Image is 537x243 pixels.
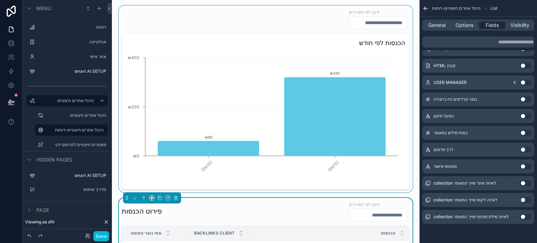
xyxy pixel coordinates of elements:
[122,206,162,216] h1: פירוט הכנסות
[434,80,467,85] span: USER MANAGER
[486,22,499,29] span: Fields
[46,127,103,133] label: ניהול אתרים חיצוניים-דוחות
[36,5,51,12] span: Menu
[38,187,106,192] label: מדריך שימוש
[434,147,453,152] span: דרך פרסום
[38,39,106,45] label: אנליטיקה
[432,6,481,11] span: ניהול אתרים חיצוניים-דוחות
[349,201,379,207] label: סינון לפי תאריכים
[434,197,497,203] span: לאיזה לקוח שייך המאמר collection
[434,63,456,69] span: קובץ HTML
[36,156,72,163] span: Hidden pages
[428,22,446,29] span: General
[434,97,477,102] span: כמה קרדיטים היו בייצירה
[434,180,496,186] span: לאיזה אתר שייך המאמר collection
[25,219,55,225] span: Viewing as ofir
[46,113,106,118] label: ניהול אתרים חיצוניים
[491,6,497,11] span: List
[38,173,106,178] label: smart AI SETUP
[93,231,109,241] button: Done
[46,142,106,148] label: מאמרים חיצוניים לפרסום ידני
[38,69,106,74] label: smart AI SETUP
[38,98,94,103] label: ניהול אתרים חיצוניים
[434,164,457,169] span: סטטוס אישור
[434,214,509,220] span: לאיזה מילת מפתח שייך המאמר collection
[36,207,49,214] span: Page
[434,130,468,136] span: כמות מילים במאמר
[38,54,106,59] label: אזור אישי
[194,230,235,236] span: Backlinks Client
[38,24,106,30] label: דוחות
[434,113,454,119] span: הפעל תיקון
[131,230,162,236] span: מתי נוצר הפוסט
[456,22,473,29] span: Options
[510,22,529,29] span: Visibility
[381,230,395,236] span: הכנסות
